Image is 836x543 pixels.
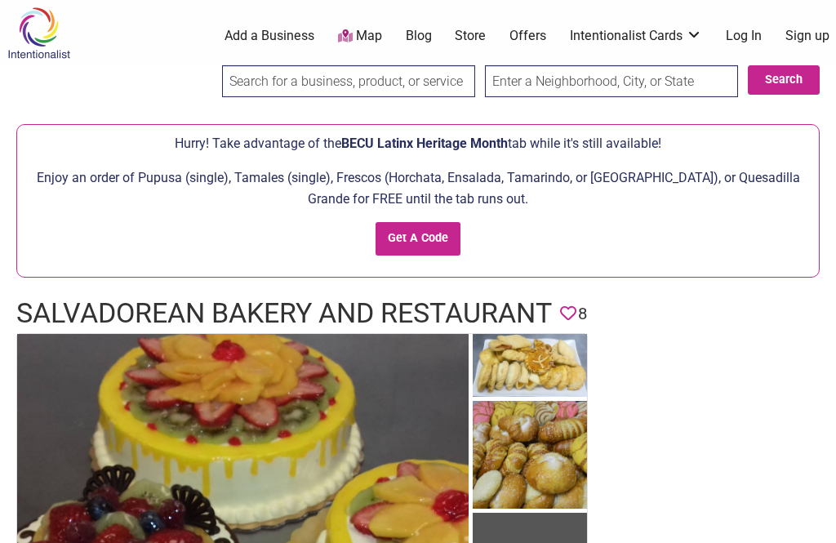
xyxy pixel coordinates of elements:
a: Add a Business [225,27,314,45]
a: Store [455,27,486,45]
input: Get A Code [376,222,461,256]
button: Search [748,65,820,95]
span: 8 [578,301,587,327]
p: Enjoy an order of Pupusa (single), Tamales (single), Frescos (Horchata, Ensalada, Tamarindo, or [... [25,167,811,209]
h1: Salvadorean Bakery and Restaurant [16,294,552,333]
a: Offers [509,27,546,45]
a: Sign up [785,27,829,45]
a: Intentionalist Cards [570,27,702,45]
span: BECU Latinx Heritage Month [341,136,508,151]
input: Enter a Neighborhood, City, or State [485,65,738,97]
p: Hurry! Take advantage of the tab while it's still available! [25,133,811,154]
a: Blog [406,27,432,45]
a: Map [338,27,382,46]
a: Log In [726,27,762,45]
input: Search for a business, product, or service [222,65,475,97]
